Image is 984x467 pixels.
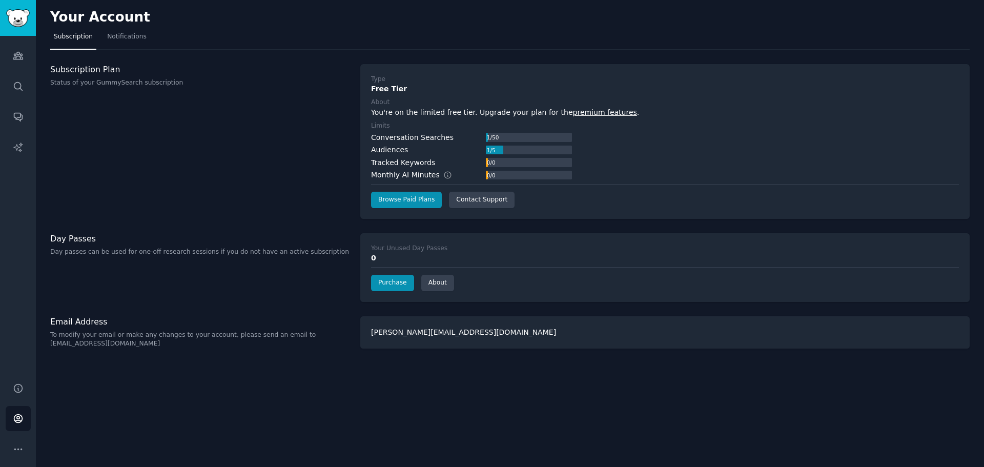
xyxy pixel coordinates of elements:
[486,158,496,167] div: 0 / 0
[371,132,454,143] div: Conversation Searches
[573,108,637,116] a: premium features
[50,78,350,88] p: Status of your GummySearch subscription
[371,98,389,107] div: About
[371,192,442,208] a: Browse Paid Plans
[50,331,350,349] p: To modify your email or make any changes to your account, please send an email to [EMAIL_ADDRESS]...
[486,133,500,142] div: 1 / 50
[6,9,30,27] img: GummySearch logo
[371,84,959,94] div: Free Tier
[371,145,408,155] div: Audiences
[421,275,454,291] a: About
[371,107,959,118] div: You're on the limited free tier. Upgrade your plan for the .
[50,316,350,327] h3: Email Address
[107,32,147,42] span: Notifications
[50,29,96,50] a: Subscription
[54,32,93,42] span: Subscription
[371,157,435,168] div: Tracked Keywords
[50,9,150,26] h2: Your Account
[371,244,447,253] div: Your Unused Day Passes
[371,275,414,291] a: Purchase
[360,316,970,349] div: [PERSON_NAME][EMAIL_ADDRESS][DOMAIN_NAME]
[371,121,390,131] div: Limits
[50,64,350,75] h3: Subscription Plan
[371,170,463,180] div: Monthly AI Minutes
[371,75,385,84] div: Type
[486,171,496,180] div: 0 / 0
[449,192,515,208] a: Contact Support
[50,233,350,244] h3: Day Passes
[371,253,959,263] div: 0
[50,248,350,257] p: Day passes can be used for one-off research sessions if you do not have an active subscription
[486,146,496,155] div: 1 / 5
[104,29,150,50] a: Notifications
